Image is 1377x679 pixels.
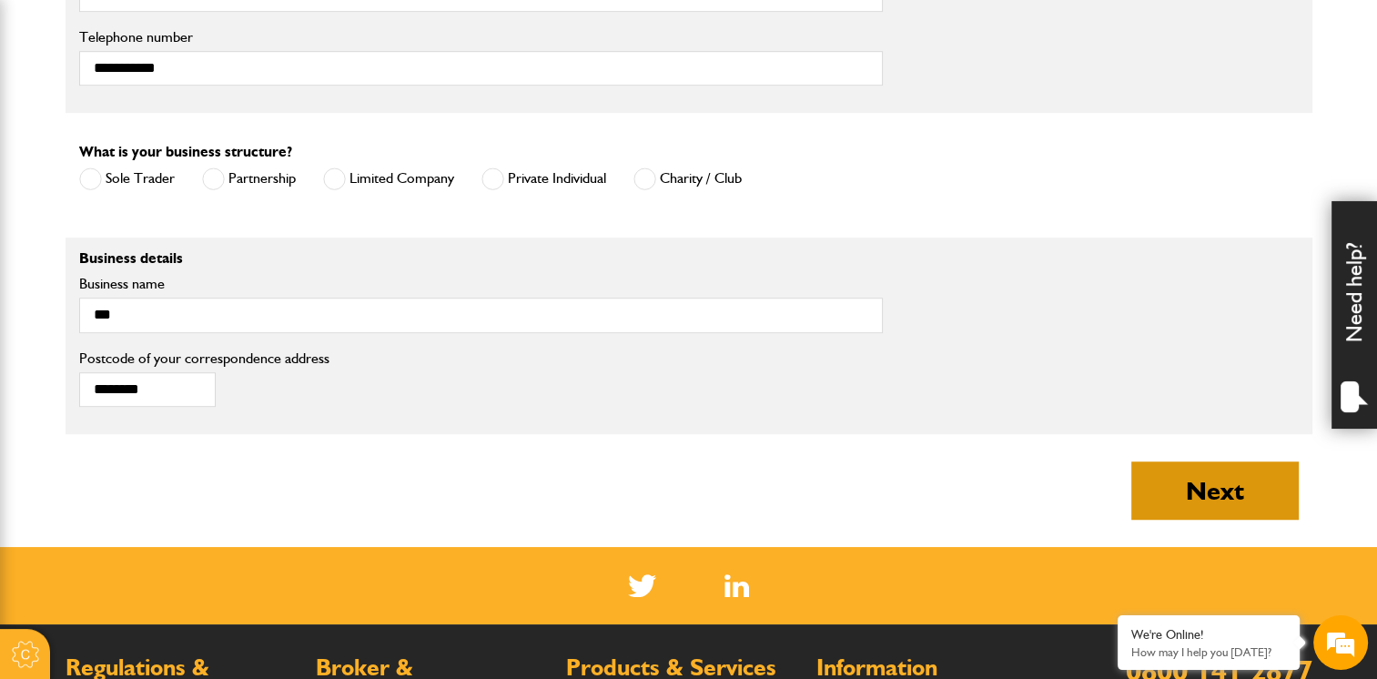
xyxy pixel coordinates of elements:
[24,168,332,208] input: Enter your last name
[79,277,883,291] label: Business name
[79,145,292,159] label: What is your business structure?
[79,30,883,45] label: Telephone number
[1131,627,1286,643] div: We're Online!
[1131,461,1299,520] button: Next
[79,351,357,366] label: Postcode of your correspondence address
[481,167,606,190] label: Private Individual
[299,9,342,53] div: Minimize live chat window
[79,251,883,266] p: Business details
[79,167,175,190] label: Sole Trader
[24,276,332,316] input: Enter your phone number
[1131,645,1286,659] p: How may I help you today?
[248,534,330,559] em: Start Chat
[323,167,454,190] label: Limited Company
[24,222,332,262] input: Enter your email address
[628,574,656,597] img: Twitter
[1331,201,1377,429] div: Need help?
[724,574,749,597] img: Linked In
[95,102,306,126] div: Chat with us now
[724,574,749,597] a: LinkedIn
[24,329,332,519] textarea: Type your message and hit 'Enter'
[202,167,296,190] label: Partnership
[31,101,76,127] img: d_20077148190_company_1631870298795_20077148190
[633,167,742,190] label: Charity / Club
